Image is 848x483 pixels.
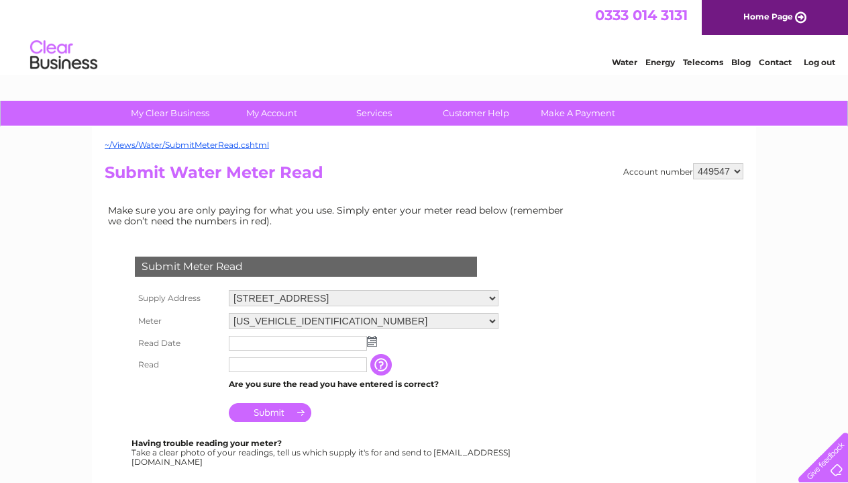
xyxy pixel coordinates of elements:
[645,57,675,67] a: Energy
[135,257,477,277] div: Submit Meter Read
[131,438,282,448] b: Having trouble reading your meter?
[612,57,637,67] a: Water
[370,354,394,376] input: Information
[523,101,633,126] a: Make A Payment
[131,354,225,376] th: Read
[623,163,743,179] div: Account number
[683,57,723,67] a: Telecoms
[217,101,327,126] a: My Account
[804,57,835,67] a: Log out
[105,202,574,230] td: Make sure you are only paying for what you use. Simply enter your meter read below (remember we d...
[108,7,742,65] div: Clear Business is a trading name of Verastar Limited (registered in [GEOGRAPHIC_DATA] No. 3667643...
[131,310,225,333] th: Meter
[131,439,513,466] div: Take a clear photo of your readings, tell us which supply it's for and send to [EMAIL_ADDRESS][DO...
[30,35,98,76] img: logo.png
[131,333,225,354] th: Read Date
[367,336,377,347] img: ...
[131,287,225,310] th: Supply Address
[759,57,792,67] a: Contact
[731,57,751,67] a: Blog
[225,376,502,393] td: Are you sure the read you have entered is correct?
[319,101,429,126] a: Services
[105,163,743,189] h2: Submit Water Meter Read
[421,101,531,126] a: Customer Help
[595,7,688,24] a: 0333 014 3131
[105,140,269,150] a: ~/Views/Water/SubmitMeterRead.cshtml
[115,101,225,126] a: My Clear Business
[229,403,311,422] input: Submit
